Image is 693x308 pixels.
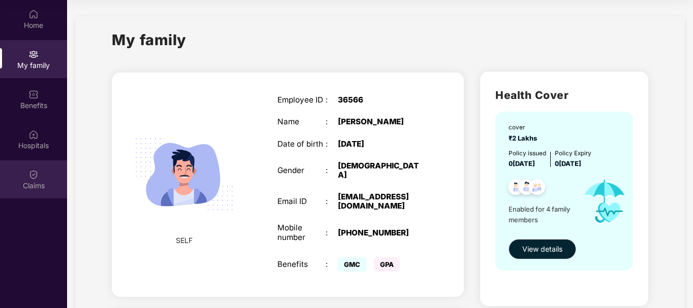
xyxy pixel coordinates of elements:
[509,204,575,225] span: Enabled for 4 family members
[338,192,423,211] div: [EMAIL_ADDRESS][DOMAIN_NAME]
[277,95,326,105] div: Employee ID
[326,197,338,206] div: :
[326,260,338,269] div: :
[555,149,591,158] div: Policy Expiry
[277,117,326,126] div: Name
[28,89,39,99] img: svg+xml;base64,PHN2ZyBpZD0iQmVuZWZpdHMiIHhtbG5zPSJodHRwOi8vd3d3LnczLm9yZy8yMDAwL3N2ZyIgd2lkdGg9Ij...
[326,140,338,149] div: :
[338,228,423,237] div: [PHONE_NUMBER]
[338,257,366,271] span: GMC
[509,149,546,158] div: Policy issued
[28,9,39,19] img: svg+xml;base64,PHN2ZyBpZD0iSG9tZSIgeG1sbnM9Imh0dHA6Ly93d3cudzMub3JnLzIwMDAvc3ZnIiB3aWR0aD0iMjAiIG...
[277,223,326,242] div: Mobile number
[123,114,245,235] img: svg+xml;base64,PHN2ZyB4bWxucz0iaHR0cDovL3d3dy53My5vcmcvMjAwMC9zdmciIHdpZHRoPSIyMjQiIGhlaWdodD0iMT...
[277,140,326,149] div: Date of birth
[326,117,338,126] div: :
[277,197,326,206] div: Email ID
[277,166,326,175] div: Gender
[28,49,39,59] img: svg+xml;base64,PHN2ZyB3aWR0aD0iMjAiIGhlaWdodD0iMjAiIHZpZXdCb3g9IjAgMCAyMCAyMCIgZmlsbD0ibm9uZSIgeG...
[509,123,540,132] div: cover
[326,228,338,237] div: :
[509,160,535,167] span: 0[DATE]
[326,166,338,175] div: :
[277,260,326,269] div: Benefits
[575,169,634,233] img: icon
[503,176,528,201] img: svg+xml;base64,PHN2ZyB4bWxucz0iaHR0cDovL3d3dy53My5vcmcvMjAwMC9zdmciIHdpZHRoPSI0OC45NDMiIGhlaWdodD...
[525,176,550,201] img: svg+xml;base64,PHN2ZyB4bWxucz0iaHR0cDovL3d3dy53My5vcmcvMjAwMC9zdmciIHdpZHRoPSI0OC45NDMiIGhlaWdodD...
[522,244,562,255] span: View details
[326,95,338,105] div: :
[509,134,540,142] span: ₹2 Lakhs
[509,239,576,259] button: View details
[176,235,193,246] span: SELF
[495,87,633,104] h2: Health Cover
[28,169,39,180] img: svg+xml;base64,PHN2ZyBpZD0iQ2xhaW0iIHhtbG5zPSJodHRwOi8vd3d3LnczLm9yZy8yMDAwL3N2ZyIgd2lkdGg9IjIwIi...
[374,257,400,271] span: GPA
[338,117,423,126] div: [PERSON_NAME]
[112,28,186,51] h1: My family
[28,129,39,140] img: svg+xml;base64,PHN2ZyBpZD0iSG9zcGl0YWxzIiB4bWxucz0iaHR0cDovL3d3dy53My5vcmcvMjAwMC9zdmciIHdpZHRoPS...
[338,95,423,105] div: 36566
[514,176,539,201] img: svg+xml;base64,PHN2ZyB4bWxucz0iaHR0cDovL3d3dy53My5vcmcvMjAwMC9zdmciIHdpZHRoPSI0OC45NDMiIGhlaWdodD...
[338,161,423,180] div: [DEMOGRAPHIC_DATA]
[555,160,581,167] span: 0[DATE]
[338,140,423,149] div: [DATE]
